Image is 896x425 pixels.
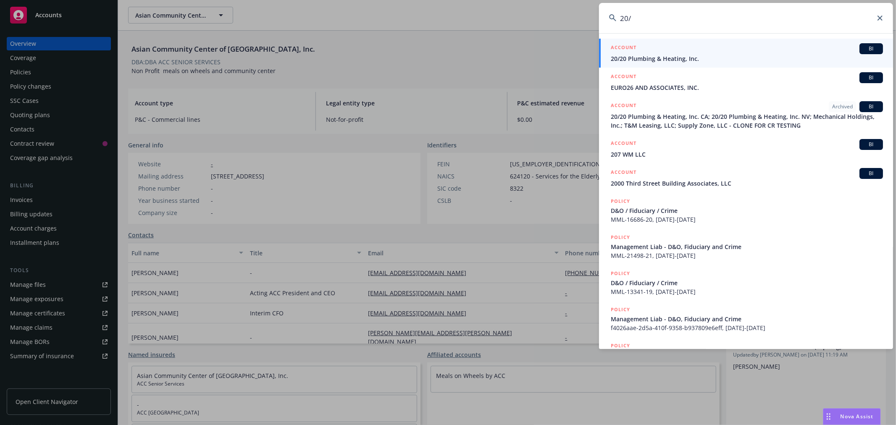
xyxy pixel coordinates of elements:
a: ACCOUNTBIEURO26 AND ASSOCIATES, INC. [599,68,893,97]
span: EURO26 AND ASSOCIATES, INC. [611,83,883,92]
h5: ACCOUNT [611,43,636,53]
a: POLICYManagement Liab - D&O, Fiduciary and CrimeMML-21498-21, [DATE]-[DATE] [599,228,893,265]
span: 20/20 Plumbing & Heating, Inc. CA; 20/20 Plumbing & Heating, Inc. NV; Mechanical Holdings, Inc.; ... [611,112,883,130]
h5: POLICY [611,197,630,205]
a: POLICYD&O / Fiduciary / CrimeMML-13341-19, [DATE]-[DATE] [599,265,893,301]
span: BI [863,103,880,110]
span: D&O / Fiduciary / Crime [611,278,883,287]
span: D&O / Fiduciary / Crime [611,206,883,215]
span: BI [863,141,880,148]
span: Archived [832,103,853,110]
span: MML-16686-20, [DATE]-[DATE] [611,215,883,224]
a: ACCOUNTArchivedBI20/20 Plumbing & Heating, Inc. CA; 20/20 Plumbing & Heating, Inc. NV; Mechanical... [599,97,893,134]
span: 20/20 Plumbing & Heating, Inc. [611,54,883,63]
a: POLICYManagement Liab - D&O, Fiduciary and Crimef4026aae-2d5a-410f-9358-b937809e6eff, [DATE]-[DATE] [599,301,893,337]
span: f4026aae-2d5a-410f-9358-b937809e6eff, [DATE]-[DATE] [611,323,883,332]
a: POLICY [599,337,893,373]
span: BI [863,45,880,52]
h5: POLICY [611,305,630,314]
span: BI [863,170,880,177]
span: 2000 Third Street Building Associates, LLC [611,179,883,188]
h5: ACCOUNT [611,101,636,111]
a: ACCOUNTBI2000 Third Street Building Associates, LLC [599,163,893,192]
span: Management Liab - D&O, Fiduciary and Crime [611,242,883,251]
span: Management Liab - D&O, Fiduciary and Crime [611,315,883,323]
span: MML-21498-21, [DATE]-[DATE] [611,251,883,260]
a: ACCOUNTBI20/20 Plumbing & Heating, Inc. [599,39,893,68]
h5: POLICY [611,341,630,350]
a: ACCOUNTBI207 WM LLC [599,134,893,163]
span: MML-13341-19, [DATE]-[DATE] [611,287,883,296]
h5: ACCOUNT [611,168,636,178]
span: BI [863,74,880,81]
h5: POLICY [611,233,630,241]
div: Drag to move [823,409,834,425]
h5: ACCOUNT [611,139,636,149]
h5: POLICY [611,269,630,278]
h5: ACCOUNT [611,72,636,82]
input: Search... [599,3,893,33]
button: Nova Assist [823,408,881,425]
span: 207 WM LLC [611,150,883,159]
a: POLICYD&O / Fiduciary / CrimeMML-16686-20, [DATE]-[DATE] [599,192,893,228]
span: Nova Assist [841,413,874,420]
